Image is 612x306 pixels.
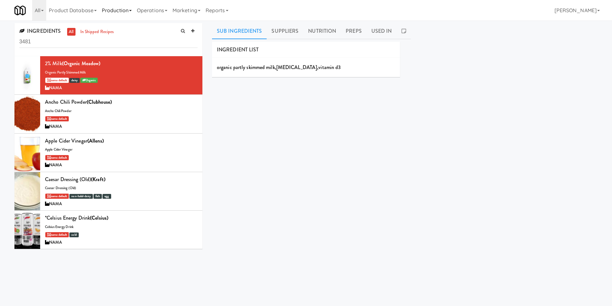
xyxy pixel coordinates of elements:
a: Suppliers [267,23,303,39]
a: nama default [45,194,69,199]
a: Sub Ingredients [212,23,267,39]
span: celsius energy drink [45,224,74,229]
a: nama default [45,78,69,83]
span: non-halal-dairy [69,194,93,199]
b: (Organic Meadow) [62,60,101,67]
div: Ancho Chili Powder [45,97,198,107]
b: (Allens) [87,137,104,144]
li: Caesar Dressing (old)(Kraft)caesar dressing (old) nama defaultnon-halal-dairyfisheggNAMA [14,172,202,211]
li: Ancho Chili Powder(Clubhouse)ancho chili powder nama defaultNAMA [14,95,202,133]
span: , [317,64,318,71]
b: (Celsius) [90,214,108,222]
span: ancho chili powder [45,109,72,113]
a: in shipped recipes [79,28,116,36]
div: NAMA [45,84,198,92]
b: (Clubhouse) [87,98,112,106]
span: INGREDIENTS [19,27,61,35]
div: 2% Milk [45,59,198,68]
span: vitamin d3 [318,64,341,71]
span: egg [102,194,111,199]
span: caesar dressing (old) [45,186,76,190]
span: Organic [80,78,98,83]
a: nama default [45,155,69,160]
span: INGREDIENT LIST [217,46,259,53]
a: all [67,28,75,36]
a: Nutrition [303,23,341,39]
b: (Kraft) [91,176,105,183]
span: dairy [69,78,80,83]
span: organic partly skimmed milk [45,70,86,75]
li: *Celsius Energy Drink(Celsius)celsius energy drink nama defaultcoldNAMA [14,211,202,249]
span: cold [69,232,78,237]
input: Search Ingredients [19,36,198,48]
div: Caesar Dressing (old) [45,175,198,184]
a: nama default [45,232,69,237]
div: apple cider vinegar [45,136,198,146]
div: NAMA [45,123,198,131]
a: nama default [45,116,69,121]
span: organic partly skimmed milk [217,64,275,71]
div: NAMA [45,161,198,169]
div: *Celsius Energy Drink [45,213,198,223]
span: [MEDICAL_DATA] [276,64,317,71]
li: apple cider vinegar(Allens)apple cider vinegar nama defaultNAMA [14,134,202,172]
a: Preps [341,23,367,39]
span: fish [93,194,102,199]
div: NAMA [45,239,198,247]
span: , [275,64,276,71]
div: NAMA [45,200,198,208]
img: Micromart [14,5,26,16]
li: 2% Milk(Organic Meadow)organic partly skimmed milk nama defaultdairy OrganicNAMA [14,56,202,95]
span: apple cider vinegar [45,147,73,152]
a: Used In [367,23,397,39]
